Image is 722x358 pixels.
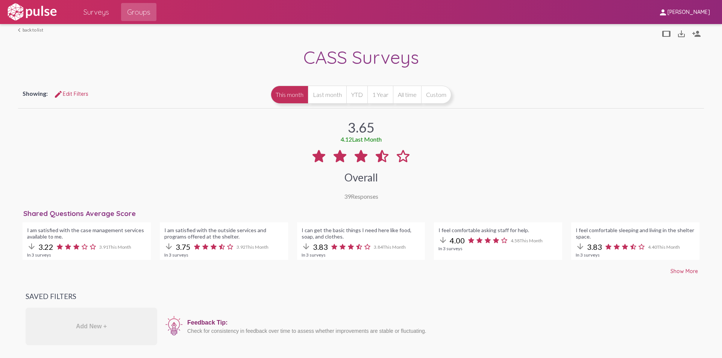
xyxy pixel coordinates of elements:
[54,91,88,97] span: Edit Filters
[450,236,465,245] span: 4.00
[108,244,131,250] span: This Month
[176,242,191,251] span: 3.75
[674,26,689,41] button: Download
[367,86,393,104] button: 1 Year
[667,9,710,16] span: [PERSON_NAME]
[127,5,150,19] span: Groups
[27,242,36,251] mat-icon: arrow_downward
[164,227,284,240] div: I am satisfied with the outside services and programs offered at the shelter.
[121,3,156,21] a: Groups
[237,244,268,250] span: 3.92
[26,308,157,345] div: Add New +
[83,5,109,19] span: Surveys
[383,244,406,250] span: This Month
[313,242,328,251] span: 3.83
[48,87,94,101] button: Edit FiltersEdit Filters
[38,242,53,251] span: 3.22
[648,244,680,250] span: 4.40
[677,29,686,38] mat-icon: Download
[18,28,23,32] mat-icon: arrow_back_ios
[438,246,558,251] div: In 3 surveys
[352,136,382,143] span: Last Month
[520,238,543,243] span: This Month
[659,26,674,41] button: tablet
[99,244,131,250] span: 3.91
[54,90,63,99] mat-icon: Edit Filters
[18,27,43,33] a: back to list
[393,86,421,104] button: All time
[302,252,421,258] div: In 3 surveys
[658,8,667,17] mat-icon: person
[576,227,695,240] div: I feel comfortable sleeping and living in the shelter space.
[438,236,447,245] mat-icon: arrow_downward
[27,227,146,240] div: I am satisfied with the case management services available to me.
[187,319,693,326] div: Feedback Tip:
[652,5,716,19] button: [PERSON_NAME]
[670,268,698,275] span: Show More
[344,193,378,200] div: Responses
[164,252,284,258] div: In 3 surveys
[576,242,585,251] mat-icon: arrow_downward
[271,86,308,104] button: This month
[348,119,375,136] div: 3.65
[511,238,543,243] span: 4.58
[246,244,268,250] span: This Month
[308,86,346,104] button: Last month
[77,3,115,21] a: Surveys
[374,244,406,250] span: 3.84
[346,86,367,104] button: YTD
[662,29,671,38] mat-icon: tablet
[344,193,351,200] span: 39
[165,315,184,336] img: icon12.png
[6,3,58,21] img: white-logo.svg
[344,171,378,184] div: Overall
[302,242,311,251] mat-icon: arrow_downward
[23,209,704,218] div: Shared Questions Average Score
[689,26,704,41] button: Person
[18,46,704,70] div: CASS Surveys
[26,292,696,301] h3: Saved Filters
[23,90,48,97] span: Showing:
[27,252,146,258] div: In 3 surveys
[421,86,451,104] button: Custom
[187,328,693,334] div: Check for consistency in feedback over time to assess whether improvements are stable or fluctuat...
[657,244,680,250] span: This Month
[438,227,558,233] div: I feel comfortable asking staff for help.
[587,242,602,251] span: 3.83
[664,264,704,278] button: Show More
[576,252,695,258] div: In 3 surveys
[164,242,173,251] mat-icon: arrow_downward
[692,29,701,38] mat-icon: Person
[341,136,382,143] div: 4.12
[302,227,421,240] div: I can get the basic things I need here like food, soap, and clothes.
